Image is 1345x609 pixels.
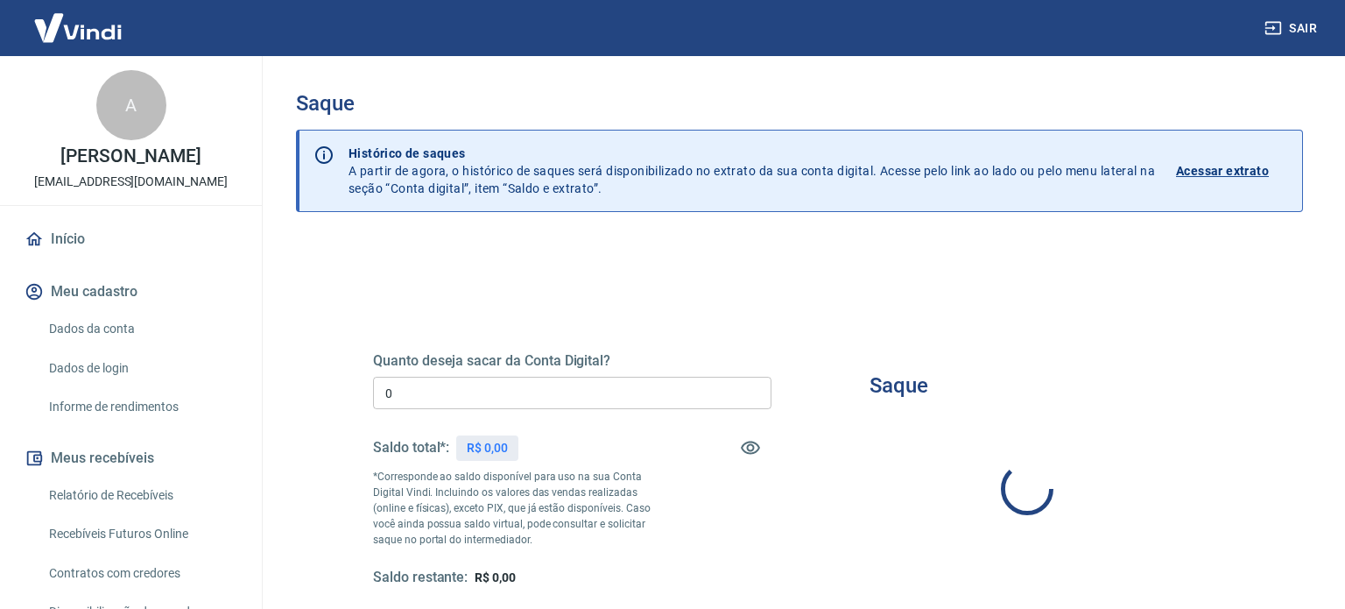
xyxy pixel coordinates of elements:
h5: Saldo total*: [373,439,449,457]
div: A [96,70,166,140]
img: Vindi [21,1,135,54]
p: [EMAIL_ADDRESS][DOMAIN_NAME] [34,173,228,191]
a: Início [21,220,241,258]
a: Acessar extrato [1176,145,1288,197]
p: R$ 0,00 [467,439,508,457]
p: [PERSON_NAME] [60,147,201,166]
a: Recebíveis Futuros Online [42,516,241,552]
button: Meus recebíveis [21,439,241,478]
button: Sair [1261,12,1324,45]
h3: Saque [296,91,1303,116]
a: Contratos com credores [42,556,241,591]
p: Acessar extrato [1176,162,1269,180]
h3: Saque [870,373,928,398]
h5: Quanto deseja sacar da Conta Digital? [373,352,771,370]
p: *Corresponde ao saldo disponível para uso na sua Conta Digital Vindi. Incluindo os valores das ve... [373,469,672,548]
p: Histórico de saques [349,145,1155,162]
a: Dados de login [42,351,241,386]
a: Dados da conta [42,311,241,347]
span: R$ 0,00 [475,570,516,584]
p: A partir de agora, o histórico de saques será disponibilizado no extrato da sua conta digital. Ac... [349,145,1155,197]
a: Informe de rendimentos [42,389,241,425]
button: Meu cadastro [21,273,241,311]
a: Relatório de Recebíveis [42,478,241,513]
h5: Saldo restante: [373,569,468,587]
